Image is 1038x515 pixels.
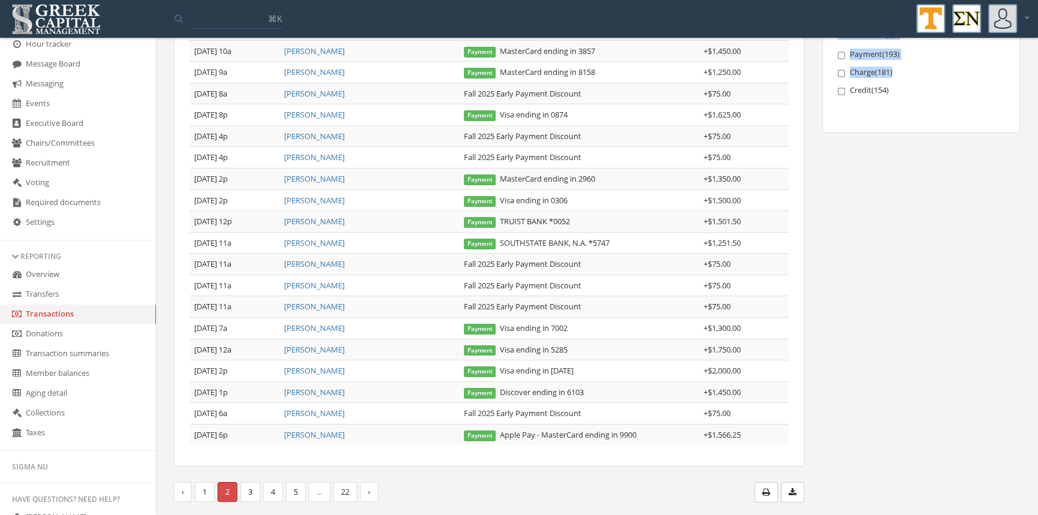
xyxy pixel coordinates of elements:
[704,195,741,206] span: + $1,500.00
[333,482,357,502] a: 22
[464,387,584,397] span: Discover ending in 6103
[284,258,345,269] a: [PERSON_NAME]
[174,482,192,502] li: Prev
[459,275,699,296] td: Fall 2025 Early Payment Discount
[704,344,741,355] span: + $1,750.00
[464,196,496,207] span: Payment
[704,323,741,333] span: + $1,300.00
[464,46,595,56] span: MasterCard ending in 3857
[284,408,345,418] a: [PERSON_NAME]
[284,152,345,162] a: [PERSON_NAME]
[189,168,279,190] td: [DATE] 2p
[189,147,279,168] td: [DATE] 4p
[284,195,345,206] a: [PERSON_NAME]
[189,40,279,62] td: [DATE] 10a
[284,280,345,291] a: [PERSON_NAME]
[464,173,595,184] span: MasterCard ending in 2960
[459,83,699,104] td: Fall 2025 Early Payment Discount
[838,88,846,95] input: Credit(154)
[174,482,192,502] a: ‹
[459,296,699,318] td: Fall 2025 Early Payment Discount
[189,125,279,147] td: [DATE] 4p
[704,387,741,397] span: + $1,450.00
[263,482,283,502] a: 4
[309,482,330,502] li: More
[464,239,496,249] span: Payment
[189,83,279,104] td: [DATE] 8a
[195,482,215,502] a: 1
[464,388,496,399] span: Payment
[189,232,279,254] td: [DATE] 11a
[464,216,570,227] span: TRUIST BANK *0052
[286,482,306,502] a: 5
[464,237,609,248] span: SOUTHSTATE BANK, N.A. *5747
[704,152,731,162] span: + $75.00
[704,173,741,184] span: + $1,350.00
[189,189,279,211] td: [DATE] 2p
[464,345,496,356] span: Payment
[704,46,741,56] span: + $1,450.00
[704,216,741,227] span: + $1,501.50
[189,339,279,360] td: [DATE] 12a
[464,217,496,228] span: Payment
[464,365,574,376] span: Visa ending in [DATE]
[704,237,741,248] span: + $1,251.50
[464,429,636,440] span: Apple Pay - MasterCard ending in 9900
[838,67,1005,79] label: Charge ( 181 )
[189,275,279,296] td: [DATE] 11a
[704,365,741,376] span: + $2,000.00
[704,429,741,440] span: + $1,566.25
[459,147,699,168] td: Fall 2025 Early Payment Discount
[284,344,345,355] a: [PERSON_NAME]
[464,324,496,335] span: Payment
[464,47,496,58] span: Payment
[189,403,279,424] td: [DATE] 6a
[284,109,345,120] a: [PERSON_NAME]
[360,482,378,502] a: ›
[218,482,237,502] span: 2
[284,387,345,397] a: [PERSON_NAME]
[284,173,345,184] a: [PERSON_NAME]
[189,317,279,339] td: [DATE] 7a
[12,251,144,261] div: Reporting
[838,85,1005,97] label: Credit ( 154 )
[284,216,345,227] a: [PERSON_NAME]
[459,125,699,147] td: Fall 2025 Early Payment Discount
[284,237,345,248] a: [PERSON_NAME]
[838,70,846,77] input: Charge(181)
[464,430,496,441] span: Payment
[464,344,568,355] span: Visa ending in 5285
[459,254,699,275] td: Fall 2025 Early Payment Discount
[704,301,731,312] span: + $75.00
[464,366,496,377] span: Payment
[189,296,279,318] td: [DATE] 11a
[189,424,279,445] td: [DATE] 6p
[309,482,330,502] span: …
[464,323,568,333] span: Visa ending in 7002
[189,360,279,382] td: [DATE] 2p
[704,88,731,99] span: + $75.00
[189,381,279,403] td: [DATE] 1p
[240,482,260,502] a: 3
[189,62,279,83] td: [DATE] 9a
[704,280,731,291] span: + $75.00
[284,323,345,333] a: [PERSON_NAME]
[838,49,1005,61] label: Payment ( 193 )
[464,109,568,120] span: Visa ending in 0874
[189,254,279,275] td: [DATE] 11a
[464,67,595,77] span: MasterCard ending in 8158
[459,403,699,424] td: Fall 2025 Early Payment Discount
[268,13,282,25] span: ⌘K
[464,174,496,185] span: Payment
[284,365,345,376] a: [PERSON_NAME]
[704,408,731,418] span: + $75.00
[284,67,345,77] a: [PERSON_NAME]
[284,88,345,99] a: [PERSON_NAME]
[284,301,345,312] a: [PERSON_NAME]
[284,46,345,56] a: [PERSON_NAME]
[838,52,846,59] input: Payment(193)
[704,258,731,269] span: + $75.00
[704,131,731,141] span: + $75.00
[284,429,345,440] a: [PERSON_NAME]
[464,195,568,206] span: Visa ending in 0306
